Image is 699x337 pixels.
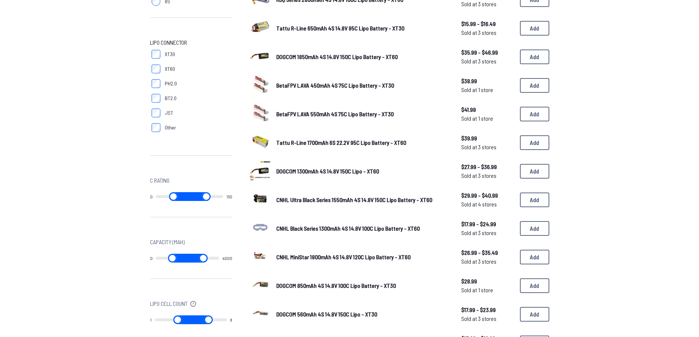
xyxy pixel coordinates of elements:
[165,80,177,87] span: PH2.0
[276,253,449,261] a: CNHL MiniStar 1800mAh 4S 14.8V 120C Lipo Battery - XT60
[461,277,514,286] span: $28.99
[165,95,176,102] span: BT2.0
[276,224,449,233] a: CNHL Black Series 1300mAh 4S 14.8V 100C Lipo Battery - XT60
[152,65,160,73] input: XT60
[520,50,549,64] button: Add
[152,50,160,59] input: XT30
[520,193,549,207] button: Add
[250,160,270,180] img: image
[226,194,232,199] output: 150
[150,317,152,323] output: 1
[461,286,514,294] span: Sold at 1 store
[250,45,270,66] img: image
[520,78,549,93] button: Add
[276,24,449,33] a: Tattu R-Line 650mAh 4S 14.8V 95C Lipo Battery - XT30
[276,138,449,147] a: Tattu R-Line 1700mAh 6S 22.2V 95C Lipo Battery - XT60
[461,162,514,171] span: $27.99 - $36.99
[250,274,270,295] img: image
[165,109,173,117] span: JST
[461,28,514,37] span: Sold at 3 stores
[461,105,514,114] span: $41.99
[276,82,394,89] span: BetaFPV LAVA 450mAh 4S 75C Lipo Battery - XT30
[276,139,406,146] span: Tattu R-Line 1700mAh 6S 22.2V 95C Lipo Battery - XT60
[250,188,270,209] img: image
[250,246,270,268] a: image
[520,307,549,322] button: Add
[276,311,377,318] span: DOGCOM 560mAh 4S 14.8V 150C Lipo - XT30
[461,114,514,123] span: Sold at 1 store
[276,110,449,118] a: BetaFPV LAVA 550mAh 4S 75C Lipo Battery - XT30
[165,51,175,58] span: XT30
[520,21,549,36] button: Add
[520,278,549,293] button: Add
[461,220,514,228] span: $17.99 - $24.99
[276,25,404,32] span: Tattu R-Line 650mAh 4S 14.8V 95C Lipo Battery - XT30
[150,194,153,199] output: 0
[250,131,270,152] img: image
[276,281,449,290] a: DOGCOM 850mAh 4S 14.8V 100C Lipo Battery - XT30
[520,107,549,121] button: Add
[152,79,160,88] input: PH2.0
[276,282,396,289] span: DOGCOM 850mAh 4S 14.8V 100C Lipo Battery - XT30
[461,57,514,66] span: Sold at 3 stores
[165,124,176,131] span: Other
[222,255,232,261] output: 4000
[276,52,449,61] a: DOGCOM 1850mAh 4S 14.8V 150C Lipo Battery - XT60
[165,65,175,73] span: XT60
[250,188,270,211] a: image
[250,103,270,123] img: image
[461,314,514,323] span: Sold at 3 stores
[250,17,270,37] img: image
[461,248,514,257] span: $26.99 - $35.49
[276,195,449,204] a: CNHL Ultra Black Series 1550mAh 4S 14.8V 150C Lipo Battery - XT60
[461,134,514,143] span: $39.99
[461,228,514,237] span: Sold at 3 stores
[250,45,270,68] a: image
[276,110,394,117] span: BetaFPV LAVA 550mAh 4S 75C Lipo Battery - XT30
[150,38,187,47] span: LiPo Connector
[152,109,160,117] input: JST
[461,200,514,209] span: Sold at 4 stores
[250,303,270,326] a: image
[276,253,411,260] span: CNHL MiniStar 1800mAh 4S 14.8V 120C Lipo Battery - XT60
[150,176,170,185] span: C Rating
[230,317,232,323] output: 8
[276,310,449,319] a: DOGCOM 560mAh 4S 14.8V 150C Lipo - XT30
[520,135,549,150] button: Add
[250,160,270,183] a: image
[150,238,185,246] span: Capacity (mAh)
[150,255,153,261] output: 0
[250,131,270,154] a: image
[520,221,549,236] button: Add
[461,171,514,180] span: Sold at 3 stores
[461,257,514,266] span: Sold at 3 stores
[520,250,549,264] button: Add
[150,299,188,308] span: Lipo Cell Count
[250,17,270,40] a: image
[461,85,514,94] span: Sold at 1 store
[276,53,398,60] span: DOGCOM 1850mAh 4S 14.8V 150C Lipo Battery - XT60
[250,74,270,97] a: image
[520,164,549,179] button: Add
[152,123,160,132] input: Other
[461,191,514,200] span: $29.99 - $40.99
[250,74,270,95] img: image
[276,167,449,176] a: DOGCOM 1300mAh 4S 14.8V 150C Lipo - XT60
[276,81,449,90] a: BetaFPV LAVA 450mAh 4S 75C Lipo Battery - XT30
[250,103,270,125] a: image
[250,274,270,297] a: image
[461,143,514,151] span: Sold at 3 stores
[276,196,432,203] span: CNHL Ultra Black Series 1550mAh 4S 14.8V 150C Lipo Battery - XT60
[461,305,514,314] span: $17.99 - $23.99
[276,225,420,232] span: CNHL Black Series 1300mAh 4S 14.8V 100C Lipo Battery - XT60
[276,168,379,175] span: DOGCOM 1300mAh 4S 14.8V 150C Lipo - XT60
[250,303,270,323] img: image
[461,19,514,28] span: $15.99 - $16.49
[461,77,514,85] span: $38.99
[152,94,160,103] input: BT2.0
[461,48,514,57] span: $35.99 - $46.99
[250,246,270,266] img: image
